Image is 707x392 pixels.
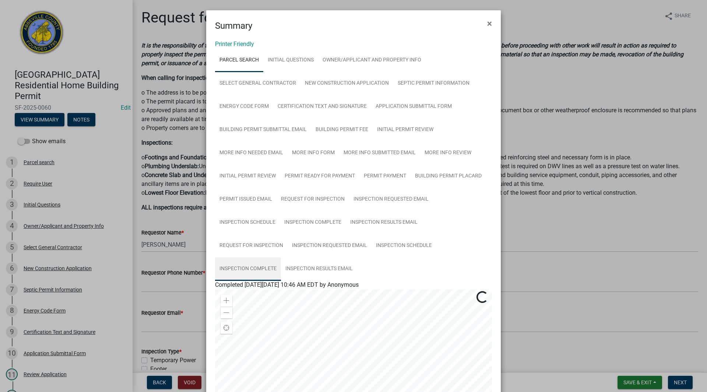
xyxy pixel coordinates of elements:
[215,211,280,234] a: Inspection Schedule
[280,211,346,234] a: Inspection Complete
[481,13,498,34] button: Close
[215,165,280,188] a: Initial Permit Review
[280,165,359,188] a: Permit Ready for Payment
[221,295,232,307] div: Zoom in
[346,211,422,234] a: Inspection Results Email
[420,141,476,165] a: More Info Review
[318,49,426,72] a: Owner/Applicant and Property Info
[300,72,393,95] a: New Construction Application
[215,188,277,211] a: Permit Issued Email
[221,322,232,334] div: Find my location
[215,49,263,72] a: Parcel search
[277,188,349,211] a: Request for Inspection
[339,141,420,165] a: More Info Submitted Email
[215,281,359,288] span: Completed [DATE][DATE] 10:46 AM EDT by Anonymous
[215,19,252,32] h4: Summary
[359,165,411,188] a: Permit Payment
[311,118,373,142] a: Building Permit Fee
[411,165,486,188] a: Building Permit Placard
[263,49,318,72] a: Initial Questions
[373,118,438,142] a: Initial Permit Review
[273,95,371,119] a: Certification Text and Signature
[215,141,288,165] a: More Info Needed Email
[215,118,311,142] a: Building Permit Submittal Email
[393,72,474,95] a: Septic Permit Information
[349,188,433,211] a: Inspection Requested Email
[215,72,300,95] a: Select General Contractor
[288,234,372,258] a: Inspection Requested Email
[281,257,357,281] a: Inspection Results Email
[215,257,281,281] a: Inspection Complete
[288,141,339,165] a: More Info Form
[372,234,436,258] a: Inspection Schedule
[215,234,288,258] a: Request for Inspection
[371,95,456,119] a: Application Submittal Form
[487,18,492,29] span: ×
[215,95,273,119] a: Energy Code Form
[215,40,254,47] a: Printer Friendly
[221,307,232,318] div: Zoom out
